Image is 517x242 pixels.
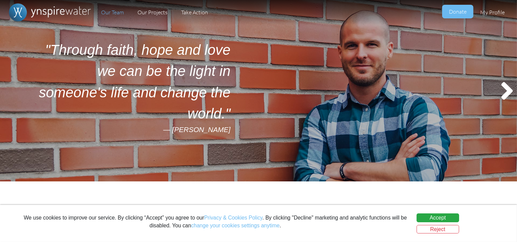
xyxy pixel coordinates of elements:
[442,5,473,18] a: Donate
[28,124,230,135] footer: [PERSON_NAME]
[417,213,459,222] button: Accept
[204,215,262,221] a: Privacy & Cookies Policy
[417,225,459,234] button: Reject
[28,39,230,125] p: "Through faith, hope and love we can be the light in someone's life and change the world."
[21,214,409,230] div: We use cookies to improve our service. By clicking “Accept” you agree to our . By clicking "Decli...
[191,223,280,228] a: change your cookies settings anytime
